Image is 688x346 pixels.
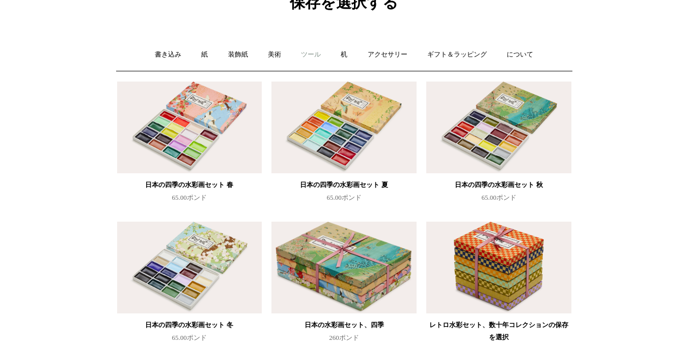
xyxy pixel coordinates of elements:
[117,222,262,313] img: 日本の四季の水彩画セット 冬
[271,179,416,221] a: 日本の四季の水彩画セット 夏 65.00ポンド
[368,50,407,58] font: アクセサリー
[155,50,181,58] font: 書き込み
[341,50,347,58] font: 机
[271,82,416,173] img: 日本の四季の水彩画セット 夏
[146,41,190,68] a: 書き込み
[219,41,257,68] a: 装飾紙
[268,50,281,58] font: 美術
[426,179,571,221] a: 日本の四季の水彩画セット 秋 65.00ポンド
[426,222,571,313] a: レトロ水彩セット、数十年コレクションの保存を選択 レトロ水彩セット、数十年コレクションの保存を選択
[117,82,262,173] img: 日本の四季の水彩画セット 春
[117,222,262,313] a: 日本の四季の水彩画セット 冬 日本の四季の水彩画セット 冬
[271,222,416,313] img: 日本の水彩画セット、四季
[418,41,496,68] a: ギフト＆ラッピング
[301,50,321,58] font: ツール
[172,334,206,341] font: 65.00ポンド
[172,194,206,201] font: 65.00ポンド
[201,50,208,58] font: 紙
[145,321,233,329] font: 日本の四季の水彩画セット 冬
[117,179,262,221] a: 日本の四季の水彩画セット 春 65.00ポンド
[292,41,330,68] a: ツール
[426,82,571,173] img: 日本の四季の水彩画セット 秋
[426,82,571,173] a: 日本の四季の水彩画セット 秋 日本の四季の水彩画セット 秋
[117,82,262,173] a: 日本の四季の水彩画セット 春 日本の四季の水彩画セット 春
[332,41,356,68] a: 机
[429,321,568,341] font: レトロ水彩セット、数十年コレクションの保存を選択
[507,50,533,58] font: について
[271,82,416,173] a: 日本の四季の水彩画セット 夏 日本の四季の水彩画セット 夏
[326,194,361,201] font: 65.00ポンド
[290,2,398,9] a: 保存を選択する
[455,181,542,189] font: 日本の四季の水彩画セット 秋
[426,222,571,313] img: レトロ水彩セット、数十年コレクションの保存を選択
[481,194,516,201] font: 65.00ポンド
[259,41,290,68] a: 美術
[427,50,487,58] font: ギフト＆ラッピング
[498,41,542,68] a: について
[329,334,359,341] font: 260ポンド
[271,222,416,313] a: 日本の水彩画セット、四季 日本の水彩画セット、四季
[145,181,233,189] font: 日本の四季の水彩画セット 春
[359,41,417,68] a: アクセサリー
[305,321,384,329] font: 日本の水彩画セット、四季
[300,181,388,189] font: 日本の四季の水彩画セット 夏
[192,41,217,68] a: 紙
[228,50,248,58] font: 装飾紙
